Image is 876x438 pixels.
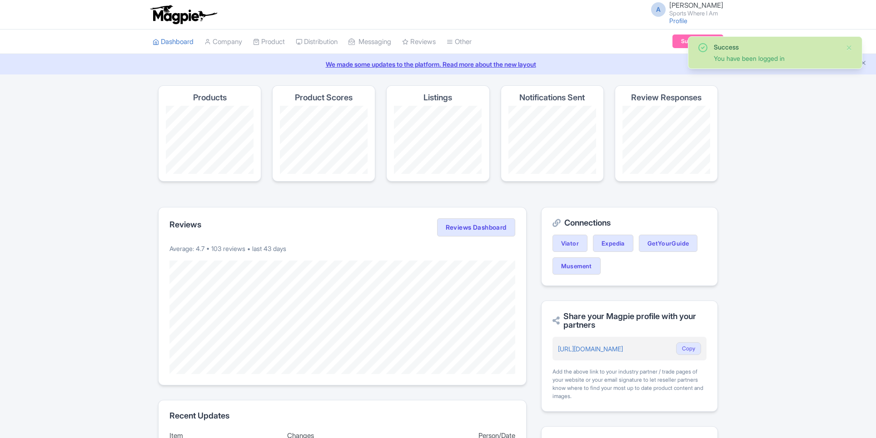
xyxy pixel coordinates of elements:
h2: Share your Magpie profile with your partners [552,312,707,330]
a: Company [204,30,242,54]
h4: Notifications Sent [519,93,585,102]
a: Distribution [296,30,338,54]
h4: Review Responses [631,93,702,102]
div: You have been logged in [714,54,838,63]
a: GetYourGuide [639,235,698,252]
a: Product [253,30,285,54]
button: Close [846,42,853,53]
a: Profile [669,17,687,25]
a: A [PERSON_NAME] Sports Where I Am [646,2,723,16]
h2: Recent Updates [169,411,515,420]
span: A [651,2,666,17]
h4: Listings [423,93,452,102]
a: Musement [552,257,601,275]
a: Subscription [672,34,723,48]
h2: Reviews [169,220,201,229]
button: Copy [676,342,701,355]
a: [URL][DOMAIN_NAME] [558,345,623,353]
a: Other [447,30,472,54]
button: Close announcement [860,59,867,69]
div: Success [714,42,838,52]
span: [PERSON_NAME] [669,1,723,10]
img: logo-ab69f6fb50320c5b225c76a69d11143b.png [148,5,219,25]
div: Add the above link to your industry partner / trade pages of your website or your email signature... [552,368,707,400]
a: Reviews [402,30,436,54]
small: Sports Where I Am [669,10,723,16]
a: Dashboard [153,30,194,54]
p: Average: 4.7 • 103 reviews • last 43 days [169,244,515,253]
a: Viator [552,235,587,252]
a: Messaging [348,30,391,54]
a: Expedia [593,235,633,252]
a: Reviews Dashboard [437,218,515,236]
a: We made some updates to the platform. Read more about the new layout [5,59,871,69]
h2: Connections [552,218,707,227]
h4: Product Scores [295,93,353,102]
h4: Products [193,93,227,102]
